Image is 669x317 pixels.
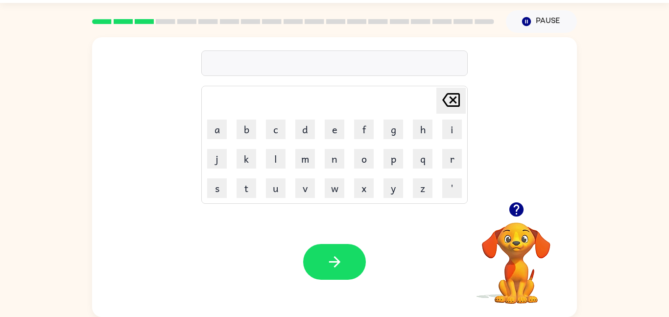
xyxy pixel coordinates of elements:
button: u [266,178,286,198]
button: c [266,120,286,139]
button: t [237,178,256,198]
button: s [207,178,227,198]
button: q [413,149,432,169]
button: h [413,120,432,139]
button: z [413,178,432,198]
button: b [237,120,256,139]
button: ' [442,178,462,198]
button: f [354,120,374,139]
button: n [325,149,344,169]
button: j [207,149,227,169]
button: e [325,120,344,139]
button: y [383,178,403,198]
button: d [295,120,315,139]
button: g [383,120,403,139]
button: i [442,120,462,139]
button: k [237,149,256,169]
button: x [354,178,374,198]
button: p [383,149,403,169]
button: w [325,178,344,198]
button: o [354,149,374,169]
button: l [266,149,286,169]
button: m [295,149,315,169]
button: r [442,149,462,169]
video: Your browser must support playing .mp4 files to use Literably. Please try using another browser. [467,207,565,305]
button: a [207,120,227,139]
button: v [295,178,315,198]
button: Pause [506,10,577,33]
